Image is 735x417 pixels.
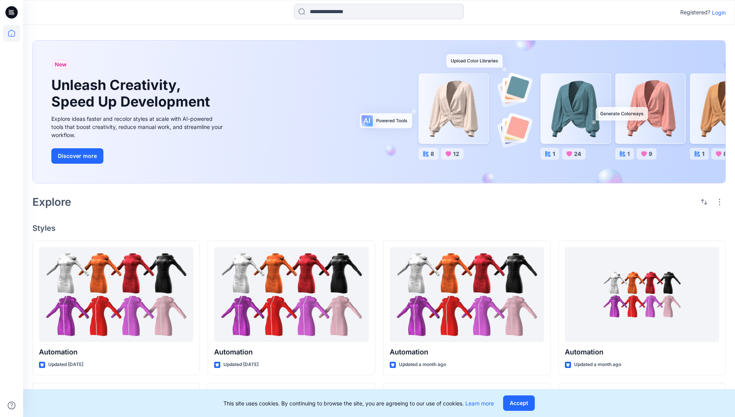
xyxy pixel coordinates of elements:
div: Explore ideas faster and recolor styles at scale with AI-powered tools that boost creativity, red... [51,115,225,139]
a: Learn more [465,400,494,407]
button: Discover more [51,148,103,164]
a: Automation [390,247,544,342]
p: Updated [DATE] [223,361,259,369]
a: Automation [214,247,368,342]
p: Automation [565,347,719,358]
h4: Styles [32,224,726,233]
p: This site uses cookies. By continuing to browse the site, you are agreeing to our use of cookies. [223,399,494,407]
a: Automation [565,247,719,342]
span: New [55,60,67,69]
p: Registered? [680,8,710,17]
p: Automation [39,347,193,358]
button: Accept [503,395,535,411]
p: Updated a month ago [399,361,446,369]
p: Updated [DATE] [48,361,83,369]
p: Login [712,8,726,17]
p: Automation [214,347,368,358]
p: Automation [390,347,544,358]
h2: Explore [32,196,71,208]
h1: Unleash Creativity, Speed Up Development [51,77,213,110]
p: Updated a month ago [574,361,621,369]
a: Discover more [51,148,225,164]
a: Automation [39,247,193,342]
